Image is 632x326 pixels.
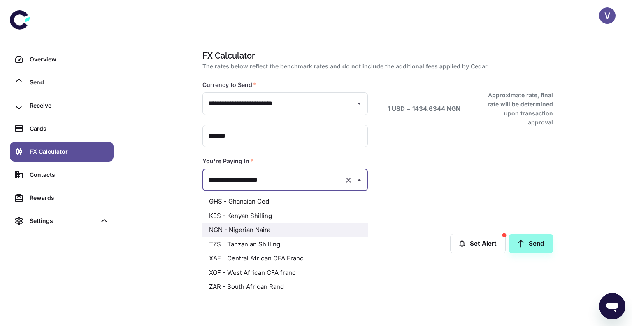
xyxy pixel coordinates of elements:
[343,174,354,186] button: Clear
[479,91,553,127] h6: Approximate rate, final rate will be determined upon transaction approval
[30,101,109,110] div: Receive
[599,293,625,319] iframe: Button to launch messaging window
[10,188,114,208] a: Rewards
[10,96,114,115] a: Receive
[202,266,368,280] li: XOF - West African CFA franc
[599,7,616,24] button: V
[202,81,256,89] label: Currency to Send
[30,55,109,64] div: Overview
[202,251,368,266] li: XAF - Central African CFA Franc
[353,174,365,186] button: Close
[10,165,114,185] a: Contacts
[10,142,114,162] a: FX Calculator
[30,216,96,225] div: Settings
[202,223,368,237] li: NGN - Nigerian Naira
[10,119,114,138] a: Cards
[509,234,553,253] a: Send
[10,73,114,92] a: Send
[202,209,368,223] li: KES - Kenyan Shilling
[10,49,114,69] a: Overview
[202,237,368,252] li: TZS - Tanzanian Shilling
[30,78,109,87] div: Send
[30,193,109,202] div: Rewards
[30,147,109,156] div: FX Calculator
[353,98,365,109] button: Open
[450,234,506,253] button: Set Alert
[10,211,114,231] div: Settings
[202,280,368,294] li: ZAR - South African Rand
[202,49,550,62] h1: FX Calculator
[30,170,109,179] div: Contacts
[30,124,109,133] div: Cards
[202,157,253,165] label: You're Paying In
[202,195,368,209] li: GHS - Ghanaian Cedi
[388,104,460,114] h6: 1 USD = 1434.6344 NGN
